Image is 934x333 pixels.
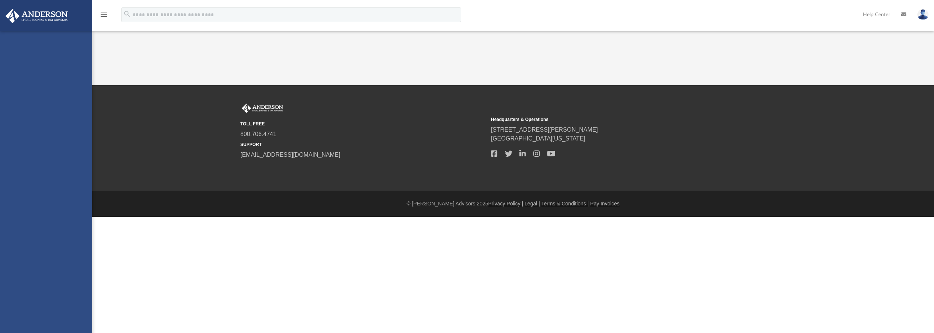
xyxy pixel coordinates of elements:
a: [STREET_ADDRESS][PERSON_NAME] [491,126,598,133]
i: menu [100,10,108,19]
small: SUPPORT [240,141,486,148]
a: Privacy Policy | [488,201,523,207]
a: menu [100,14,108,19]
img: User Pic [917,9,928,20]
a: 800.706.4741 [240,131,276,137]
small: TOLL FREE [240,121,486,127]
i: search [123,10,131,18]
a: [GEOGRAPHIC_DATA][US_STATE] [491,135,585,142]
small: Headquarters & Operations [491,116,736,123]
a: Legal | [524,201,540,207]
a: Terms & Conditions | [541,201,589,207]
img: Anderson Advisors Platinum Portal [240,104,285,113]
a: Pay Invoices [590,201,619,207]
img: Anderson Advisors Platinum Portal [3,9,70,23]
div: © [PERSON_NAME] Advisors 2025 [92,200,934,208]
a: [EMAIL_ADDRESS][DOMAIN_NAME] [240,152,340,158]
